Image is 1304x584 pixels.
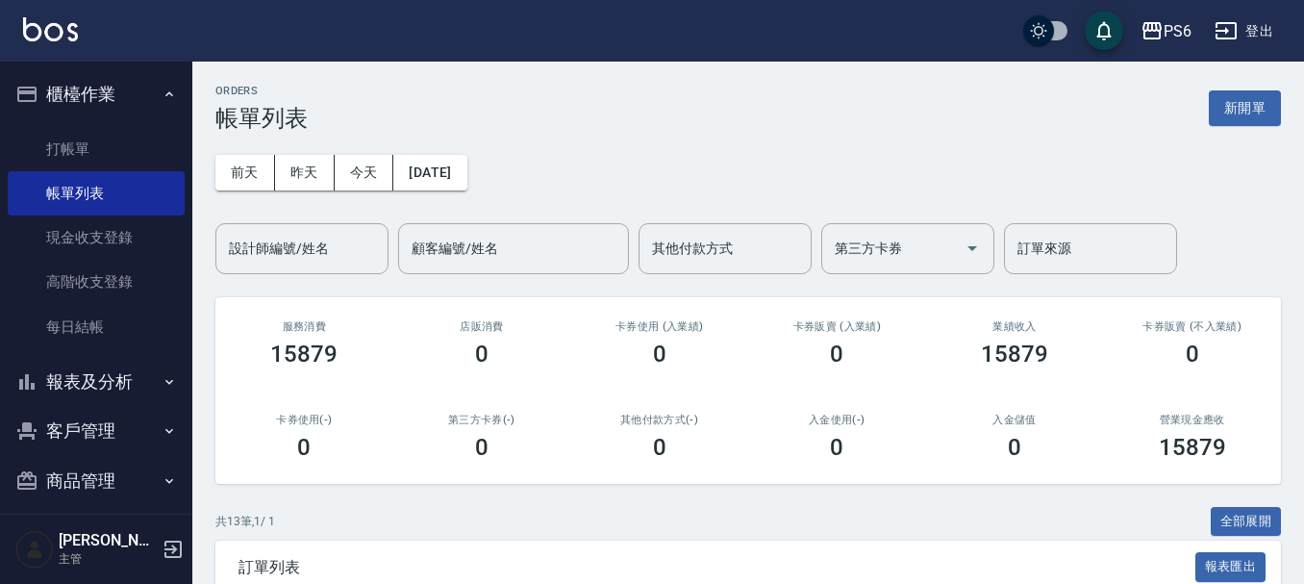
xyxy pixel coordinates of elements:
button: Open [957,233,988,264]
button: 登出 [1207,13,1281,49]
h3: 15879 [270,341,338,368]
button: 昨天 [275,155,335,190]
button: 櫃檯作業 [8,69,185,119]
h3: 0 [830,341,843,368]
a: 打帳單 [8,127,185,171]
button: 新開單 [1209,90,1281,126]
h2: 卡券使用 (入業績) [593,320,725,333]
h2: 業績收入 [949,320,1081,333]
button: 報表匯出 [1195,552,1266,582]
button: 全部展開 [1211,507,1282,537]
button: 前天 [215,155,275,190]
span: 訂單列表 [238,558,1195,577]
h2: 卡券使用(-) [238,414,370,426]
button: save [1085,12,1123,50]
h3: 0 [1008,434,1021,461]
a: 每日結帳 [8,305,185,349]
h2: 卡券販賣 (不入業績) [1126,320,1258,333]
button: 今天 [335,155,394,190]
h3: 服務消費 [238,320,370,333]
h3: 15879 [981,341,1048,368]
h3: 0 [653,434,666,461]
h2: ORDERS [215,85,308,97]
button: [DATE] [393,155,466,190]
a: 帳單列表 [8,171,185,216]
img: Person [15,530,54,569]
h2: 其他付款方式(-) [593,414,725,426]
h5: [PERSON_NAME] [59,531,157,550]
button: 商品管理 [8,456,185,506]
img: Logo [23,17,78,41]
h2: 入金儲值 [949,414,1081,426]
div: PS6 [1164,19,1191,43]
h2: 入金使用(-) [771,414,903,426]
a: 新開單 [1209,98,1281,116]
button: 客戶管理 [8,406,185,456]
h2: 第三方卡券(-) [416,414,548,426]
a: 報表匯出 [1195,557,1266,575]
h3: 0 [475,434,489,461]
h3: 帳單列表 [215,105,308,132]
h3: 15879 [1159,434,1226,461]
button: 報表及分析 [8,357,185,407]
h2: 店販消費 [416,320,548,333]
h3: 0 [475,341,489,368]
h2: 營業現金應收 [1126,414,1258,426]
h3: 0 [653,341,666,368]
a: 現金收支登錄 [8,216,185,260]
p: 主管 [59,550,157,568]
h2: 卡券販賣 (入業績) [771,320,903,333]
h3: 0 [830,434,843,461]
button: PS6 [1133,12,1199,51]
a: 高階收支登錄 [8,260,185,304]
h3: 0 [1186,341,1199,368]
p: 共 13 筆, 1 / 1 [215,513,275,530]
h3: 0 [297,434,311,461]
